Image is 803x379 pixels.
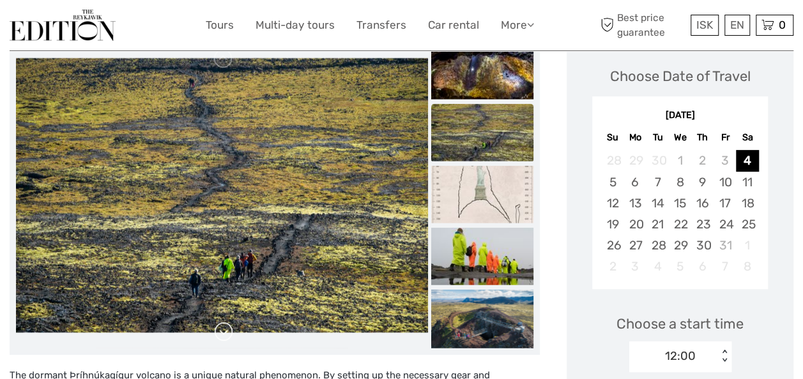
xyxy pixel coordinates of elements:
div: Not available Monday, September 29th, 2025 [624,150,646,171]
img: 7ac251c5713f4a2dbe5a120df4a8d976_slider_thumbnail.jpeg [431,42,533,100]
div: Not available Monday, November 3rd, 2025 [624,256,646,277]
div: Choose Thursday, October 9th, 2025 [691,172,714,193]
div: Choose Tuesday, October 28th, 2025 [646,235,669,256]
span: Best price guarantee [597,11,687,39]
div: Choose Tuesday, October 21st, 2025 [646,214,669,235]
a: Tours [206,16,234,34]
div: Choose Saturday, October 11th, 2025 [736,172,758,193]
div: Choose Friday, October 24th, 2025 [714,214,736,235]
div: Choose Friday, October 10th, 2025 [714,172,736,193]
span: Choose a start time [616,314,744,334]
div: Su [601,129,623,146]
div: Choose Thursday, October 23rd, 2025 [691,214,714,235]
div: Choose Wednesday, October 15th, 2025 [669,193,691,214]
img: The Reykjavík Edition [10,10,116,41]
div: EN [724,15,750,36]
div: Choose Sunday, October 5th, 2025 [601,172,623,193]
div: Mo [624,129,646,146]
div: Not available Sunday, November 2nd, 2025 [601,256,623,277]
div: We [669,129,691,146]
div: Not available Tuesday, September 30th, 2025 [646,150,669,171]
div: Choose Tuesday, October 14th, 2025 [646,193,669,214]
div: Not available Friday, October 31st, 2025 [714,235,736,256]
div: Choose Saturday, October 4th, 2025 [736,150,758,171]
div: Choose Monday, October 20th, 2025 [624,214,646,235]
div: [DATE] [592,109,768,123]
img: fb0600affdc143718af37a4963468f6f_slider_thumbnail.jpeg [431,104,533,161]
div: Choose Thursday, October 30th, 2025 [691,235,714,256]
div: Not available Thursday, November 6th, 2025 [691,256,714,277]
a: More [501,16,534,34]
div: Not available Friday, November 7th, 2025 [714,256,736,277]
div: Fr [714,129,736,146]
a: Transfers [356,16,406,34]
div: Sa [736,129,758,146]
a: Car rental [428,16,479,34]
img: 6219c0b50cc84b2caf4641b282fdf69a.jpeg [431,290,533,358]
p: We're away right now. Please check back later! [18,22,144,33]
div: Tu [646,129,669,146]
div: Choose Thursday, October 16th, 2025 [691,193,714,214]
div: Choose Monday, October 27th, 2025 [624,235,646,256]
span: 0 [777,19,788,31]
img: fb0600affdc143718af37a4963468f6f_main_slider.jpeg [16,58,428,332]
div: Not available Saturday, November 1st, 2025 [736,235,758,256]
div: Choose Tuesday, October 7th, 2025 [646,172,669,193]
span: ISK [696,19,713,31]
div: Not available Sunday, September 28th, 2025 [601,150,623,171]
div: Not available Thursday, October 2nd, 2025 [691,150,714,171]
div: Choose Monday, October 6th, 2025 [624,172,646,193]
div: Choose Sunday, October 19th, 2025 [601,214,623,235]
div: 12:00 [665,348,696,364]
div: Not available Saturday, November 8th, 2025 [736,256,758,277]
div: Choose Friday, October 17th, 2025 [714,193,736,214]
a: Multi-day tours [256,16,335,34]
div: Choose Wednesday, October 8th, 2025 [669,172,691,193]
div: Not available Wednesday, October 1st, 2025 [669,150,691,171]
button: Open LiveChat chat widget [147,20,162,35]
div: Choose Sunday, October 26th, 2025 [601,235,623,256]
div: Choose Sunday, October 12th, 2025 [601,193,623,214]
div: Not available Tuesday, November 4th, 2025 [646,256,669,277]
div: Choose Wednesday, October 22nd, 2025 [669,214,691,235]
div: Choose Saturday, October 18th, 2025 [736,193,758,214]
div: Not available Wednesday, November 5th, 2025 [669,256,691,277]
div: < > [719,350,730,363]
div: Choose Monday, October 13th, 2025 [624,193,646,214]
div: Choose Wednesday, October 29th, 2025 [669,235,691,256]
div: Choose Saturday, October 25th, 2025 [736,214,758,235]
img: 067993594312409d8ae5e9307ead0c2c_slider_thumbnail.jpeg [431,166,533,223]
div: Choose Date of Travel [610,66,751,86]
img: 3bd865ff6ee541179b522a110245f5e4_slider_thumbnail.jpeg [431,228,533,285]
div: Not available Friday, October 3rd, 2025 [714,150,736,171]
div: month 2025-10 [596,150,763,277]
div: Th [691,129,714,146]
